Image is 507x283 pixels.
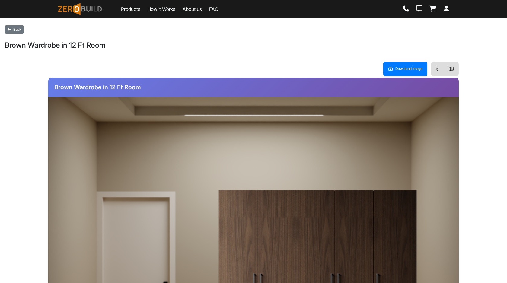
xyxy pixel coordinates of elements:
img: ZeroBuild logo [58,3,102,15]
span: Download Image [395,66,422,72]
h3: Brown Wardrobe in 12 Ft Room [48,78,459,97]
div: Toggle Internal View [444,62,458,76]
a: Login [444,6,449,12]
a: About us [183,5,202,13]
button: Back [5,25,24,34]
a: How it Works [148,5,175,13]
a: Products [121,5,140,13]
h1: Brown Wardrobe in 12 Ft Room [5,41,502,50]
a: FAQ [209,5,218,13]
button: Download Image [383,62,427,76]
div: Toggle Price Display [431,62,444,76]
